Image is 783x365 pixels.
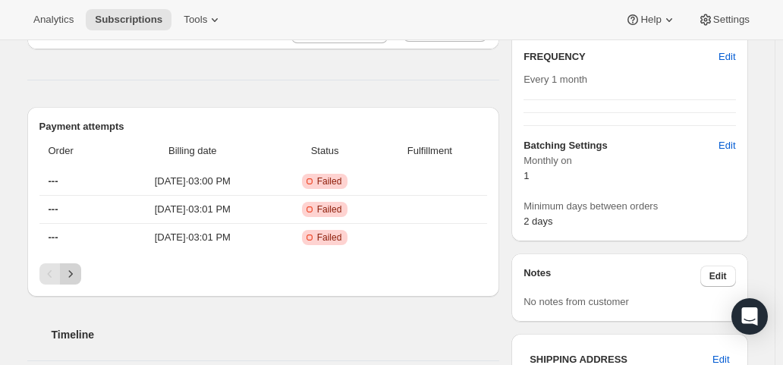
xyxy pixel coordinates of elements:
[700,266,736,287] button: Edit
[60,263,81,285] button: Next
[24,9,83,30] button: Analytics
[713,14,750,26] span: Settings
[39,134,113,168] th: Order
[524,199,735,214] span: Minimum days between orders
[616,9,685,30] button: Help
[640,14,661,26] span: Help
[39,263,488,285] nav: Pagination
[524,216,552,227] span: 2 days
[86,9,171,30] button: Subscriptions
[731,298,768,335] div: Open Intercom Messenger
[95,14,162,26] span: Subscriptions
[524,170,529,181] span: 1
[49,203,58,215] span: ---
[524,296,629,307] span: No notes from customer
[117,202,269,217] span: [DATE] · 03:01 PM
[49,231,58,243] span: ---
[184,14,207,26] span: Tools
[33,14,74,26] span: Analytics
[52,327,500,342] h2: Timeline
[524,74,587,85] span: Every 1 month
[117,230,269,245] span: [DATE] · 03:01 PM
[524,49,719,65] h2: FREQUENCY
[39,119,488,134] h2: Payment attempts
[689,9,759,30] button: Settings
[317,203,342,216] span: Failed
[278,143,373,159] span: Status
[49,175,58,187] span: ---
[524,153,735,168] span: Monthly on
[524,266,700,287] h3: Notes
[175,9,231,30] button: Tools
[709,134,744,158] button: Edit
[709,45,744,69] button: Edit
[524,138,719,153] h6: Batching Settings
[117,174,269,189] span: [DATE] · 03:00 PM
[719,138,735,153] span: Edit
[317,231,342,244] span: Failed
[317,175,342,187] span: Failed
[382,143,479,159] span: Fulfillment
[117,143,269,159] span: Billing date
[719,49,735,65] span: Edit
[709,270,727,282] span: Edit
